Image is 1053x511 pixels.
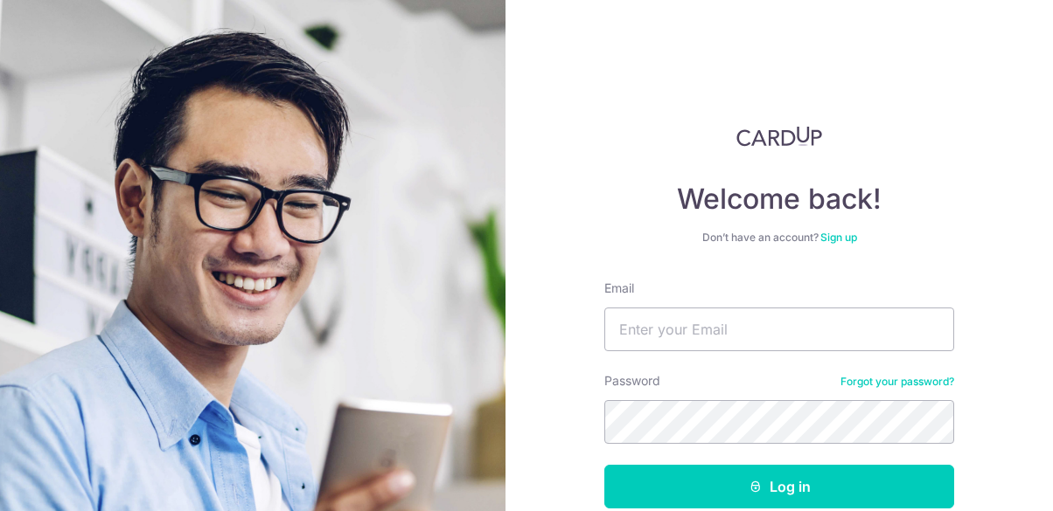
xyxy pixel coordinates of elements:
[604,372,660,390] label: Password
[604,231,954,245] div: Don’t have an account?
[820,231,857,244] a: Sign up
[604,307,954,351] input: Enter your Email
[736,126,822,147] img: CardUp Logo
[604,182,954,217] h4: Welcome back!
[840,375,954,389] a: Forgot your password?
[604,465,954,508] button: Log in
[604,280,634,297] label: Email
